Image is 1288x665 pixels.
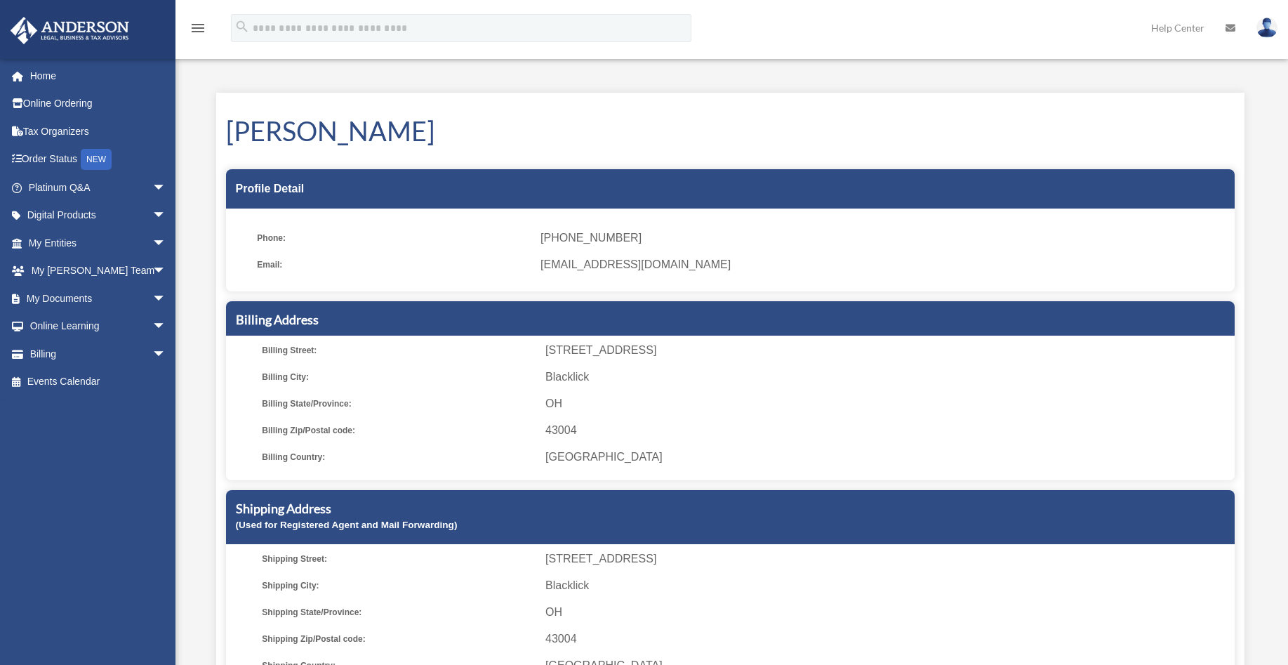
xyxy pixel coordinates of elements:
[152,229,180,258] span: arrow_drop_down
[262,394,536,414] span: Billing State/Province:
[262,341,536,360] span: Billing Street:
[234,19,250,34] i: search
[152,173,180,202] span: arrow_drop_down
[10,90,187,118] a: Online Ordering
[262,447,536,467] span: Billing Country:
[152,284,180,313] span: arrow_drop_down
[545,549,1229,569] span: ​[STREET_ADDRESS]
[226,112,1235,150] h1: [PERSON_NAME]
[1256,18,1277,38] img: User Pic
[262,549,536,569] span: Shipping Street:
[10,284,187,312] a: My Documentsarrow_drop_down
[190,25,206,37] a: menu
[545,367,1229,387] span: Blacklick
[262,629,536,649] span: Shipping Zip/Postal code:
[152,340,180,369] span: arrow_drop_down
[81,149,112,170] div: NEW
[190,20,206,37] i: menu
[262,421,536,440] span: Billing Zip/Postal code:
[236,500,1225,518] h5: Shipping Address
[236,311,1225,329] h5: Billing Address
[545,421,1229,440] span: 43004
[545,629,1229,649] span: 43004
[545,576,1229,595] span: Blacklick
[152,312,180,341] span: arrow_drop_down
[540,228,1224,248] span: [PHONE_NUMBER]
[236,520,458,530] small: (Used for Registered Agent and Mail Forwarding)
[262,367,536,387] span: Billing City:
[152,202,180,230] span: arrow_drop_down
[545,394,1229,414] span: OH
[10,62,187,90] a: Home
[545,603,1229,622] span: OH
[257,228,531,248] span: Phone:
[10,340,187,368] a: Billingarrow_drop_down
[10,145,187,174] a: Order StatusNEW
[10,173,187,202] a: Platinum Q&Aarrow_drop_down
[262,576,536,595] span: Shipping City:
[226,169,1235,209] div: Profile Detail
[10,229,187,257] a: My Entitiesarrow_drop_down
[10,257,187,285] a: My [PERSON_NAME] Teamarrow_drop_down
[10,202,187,230] a: Digital Productsarrow_drop_down
[545,447,1229,467] span: [GEOGRAPHIC_DATA]
[6,17,133,44] img: Anderson Advisors Platinum Portal
[152,257,180,286] span: arrow_drop_down
[10,368,187,396] a: Events Calendar
[545,341,1229,360] span: ​[STREET_ADDRESS]
[262,603,536,622] span: Shipping State/Province:
[10,312,187,341] a: Online Learningarrow_drop_down
[540,255,1224,275] span: [EMAIL_ADDRESS][DOMAIN_NAME]
[10,117,187,145] a: Tax Organizers
[257,255,531,275] span: Email:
